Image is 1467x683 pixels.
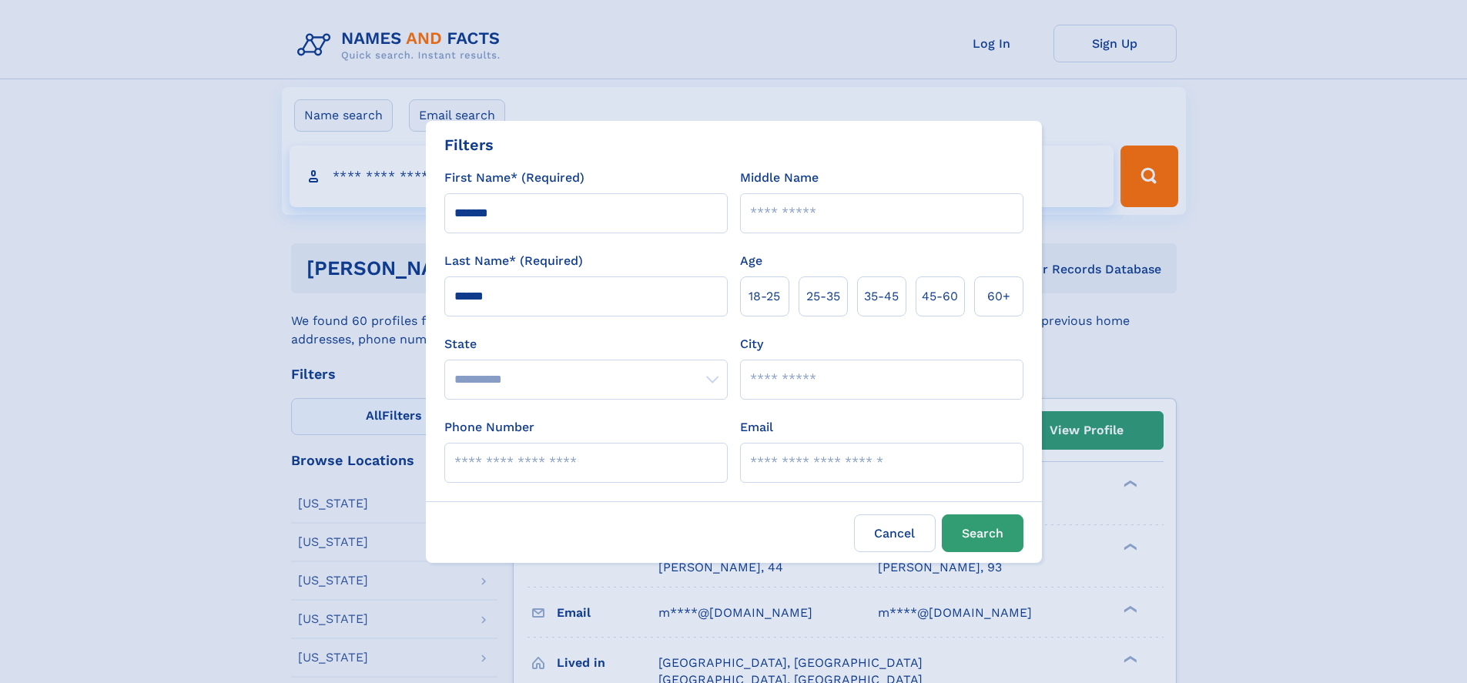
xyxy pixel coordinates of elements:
[987,287,1010,306] span: 60+
[444,418,534,437] label: Phone Number
[444,252,583,270] label: Last Name* (Required)
[806,287,840,306] span: 25‑35
[922,287,958,306] span: 45‑60
[740,418,773,437] label: Email
[942,514,1023,552] button: Search
[864,287,899,306] span: 35‑45
[740,335,763,353] label: City
[444,335,728,353] label: State
[740,169,819,187] label: Middle Name
[854,514,936,552] label: Cancel
[444,133,494,156] div: Filters
[740,252,762,270] label: Age
[444,169,584,187] label: First Name* (Required)
[749,287,780,306] span: 18‑25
